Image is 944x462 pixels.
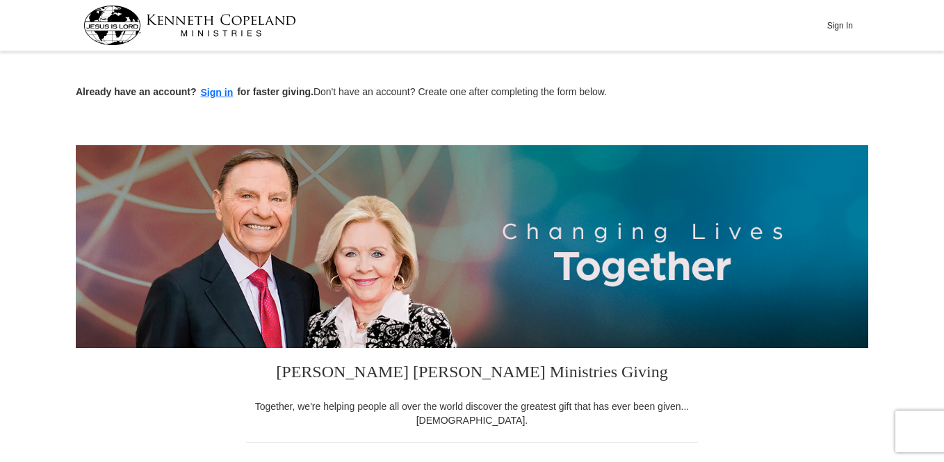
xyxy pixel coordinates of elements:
[819,15,861,36] button: Sign In
[83,6,296,45] img: kcm-header-logo.svg
[197,85,238,101] button: Sign in
[76,85,868,101] p: Don't have an account? Create one after completing the form below.
[246,348,698,399] h3: [PERSON_NAME] [PERSON_NAME] Ministries Giving
[246,399,698,427] div: Together, we're helping people all over the world discover the greatest gift that has ever been g...
[76,86,314,97] strong: Already have an account? for faster giving.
